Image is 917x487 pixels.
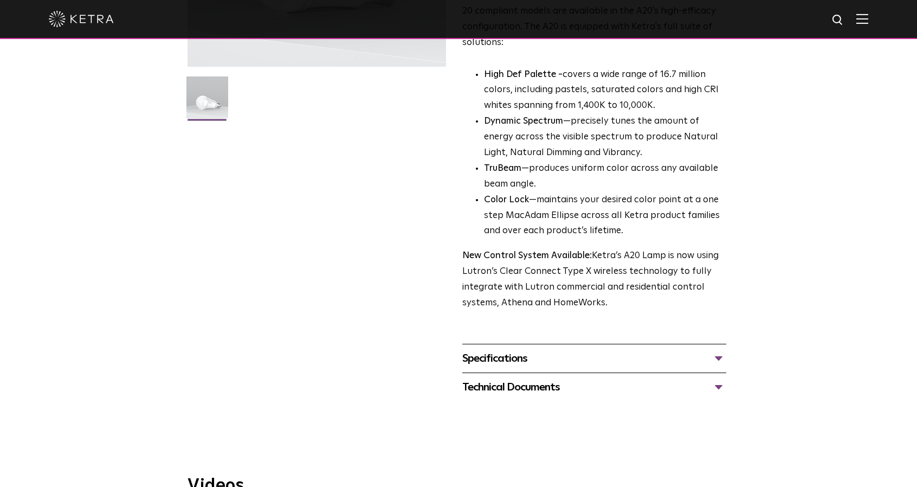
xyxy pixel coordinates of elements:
strong: TruBeam [484,164,521,173]
li: —precisely tunes the amount of energy across the visible spectrum to produce Natural Light, Natur... [484,114,726,161]
div: Technical Documents [462,379,726,396]
li: —produces uniform color across any available beam angle. [484,161,726,193]
strong: New Control System Available: [462,251,592,260]
strong: High Def Palette - [484,70,563,79]
img: A20-Lamp-2021-Web-Square [186,76,228,126]
p: Ketra’s A20 Lamp is now using Lutron’s Clear Connect Type X wireless technology to fully integrat... [462,248,726,311]
p: covers a wide range of 16.7 million colors, including pastels, saturated colors and high CRI whit... [484,67,726,114]
strong: Color Lock [484,195,529,204]
img: search icon [831,14,845,27]
strong: Dynamic Spectrum [484,117,563,126]
div: Specifications [462,350,726,367]
img: ketra-logo-2019-white [49,11,114,27]
img: Hamburger%20Nav.svg [856,14,868,24]
li: —maintains your desired color point at a one step MacAdam Ellipse across all Ketra product famili... [484,193,726,240]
